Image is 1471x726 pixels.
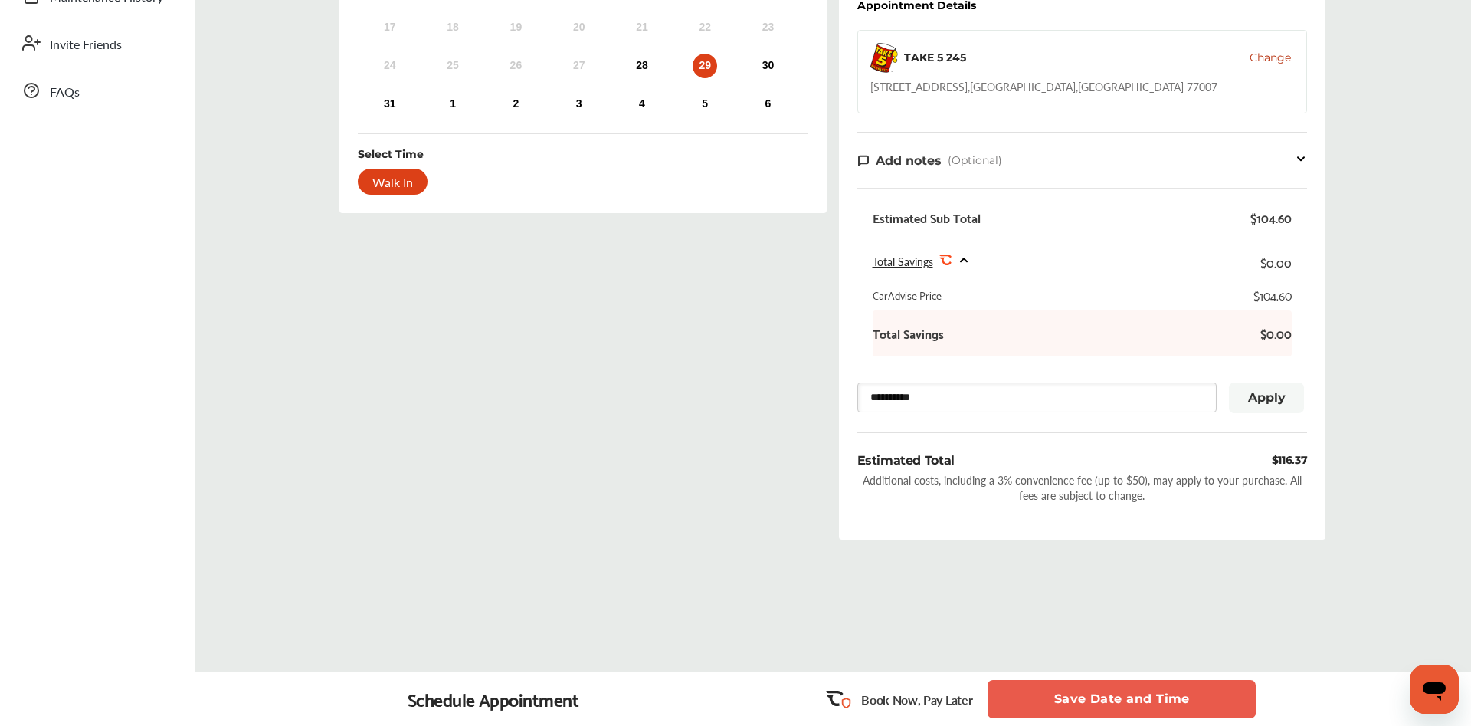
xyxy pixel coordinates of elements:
div: Not available Monday, August 18th, 2025 [441,15,465,40]
div: $104.60 [1253,287,1292,303]
img: logo-take5.png [870,43,898,73]
div: Not available Wednesday, August 27th, 2025 [567,54,591,78]
div: Choose Friday, August 29th, 2025 [693,54,717,78]
div: Choose Saturday, August 30th, 2025 [756,54,781,78]
b: Total Savings [873,326,944,341]
div: Select Time [358,146,424,162]
img: note-icon.db9493fa.svg [857,154,870,167]
div: [STREET_ADDRESS] , [GEOGRAPHIC_DATA] , [GEOGRAPHIC_DATA] 77007 [870,79,1217,94]
div: Choose Wednesday, September 3rd, 2025 [567,92,591,117]
div: Schedule Appointment [408,688,579,710]
b: $0.00 [1246,326,1292,341]
div: Choose Tuesday, September 2nd, 2025 [503,92,528,117]
button: Save Date and Time [988,680,1256,718]
div: TAKE 5 245 [904,50,966,65]
div: Not available Friday, August 22nd, 2025 [693,15,717,40]
div: $116.37 [1272,452,1307,469]
a: FAQs [14,71,180,110]
p: Book Now, Pay Later [861,691,972,708]
div: Not available Sunday, August 17th, 2025 [378,15,402,40]
div: Estimated Total [857,452,955,469]
span: FAQs [50,83,80,103]
div: Estimated Sub Total [873,210,981,225]
div: Choose Thursday, August 28th, 2025 [630,54,654,78]
div: Not available Sunday, August 24th, 2025 [378,54,402,78]
div: Additional costs, including a 3% convenience fee (up to $50), may apply to your purchase. All fee... [857,472,1308,503]
span: Total Savings [873,254,933,269]
div: Choose Sunday, August 31st, 2025 [378,92,402,117]
div: Choose Thursday, September 4th, 2025 [630,92,654,117]
button: Change [1250,50,1291,65]
div: $104.60 [1250,210,1292,225]
div: Choose Friday, September 5th, 2025 [693,92,717,117]
div: Not available Tuesday, August 26th, 2025 [503,54,528,78]
div: Not available Monday, August 25th, 2025 [441,54,465,78]
div: Not available Thursday, August 21st, 2025 [630,15,654,40]
div: CarAdvise Price [873,287,942,303]
button: Apply [1229,383,1304,413]
span: (Optional) [948,153,1002,167]
div: Choose Saturday, September 6th, 2025 [756,92,781,117]
div: $0.00 [1260,251,1292,272]
span: Add notes [876,153,942,168]
a: Invite Friends [14,23,180,63]
iframe: Button to launch messaging window [1410,665,1459,714]
div: Choose Monday, September 1st, 2025 [441,92,465,117]
div: Walk In [358,169,428,195]
div: Not available Saturday, August 23rd, 2025 [756,15,781,40]
span: Invite Friends [50,35,122,55]
div: Not available Wednesday, August 20th, 2025 [567,15,591,40]
div: Not available Tuesday, August 19th, 2025 [503,15,528,40]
